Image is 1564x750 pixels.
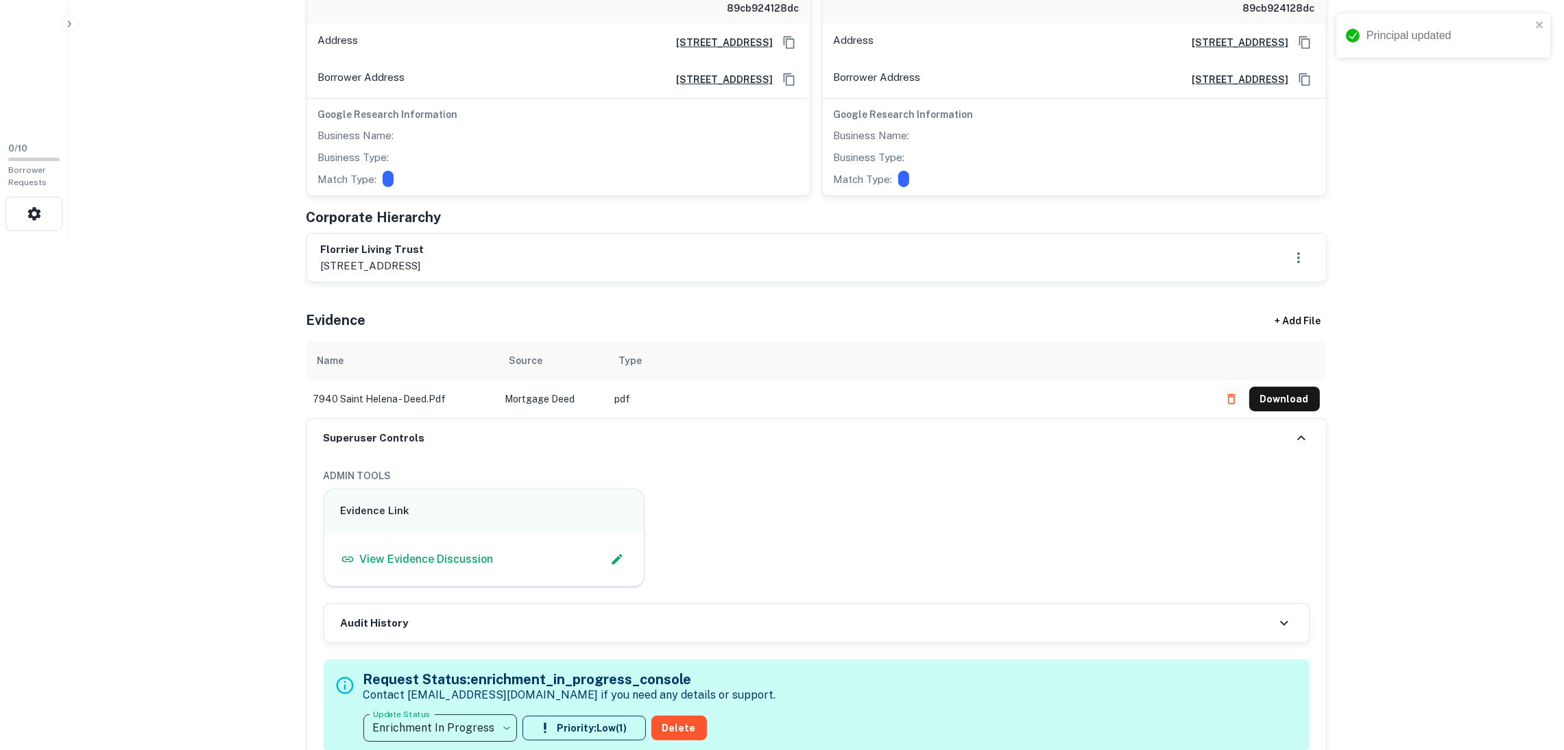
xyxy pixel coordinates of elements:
[324,468,1310,483] h6: ADMIN TOOLS
[306,341,1327,418] div: scrollable content
[306,310,366,330] h5: Evidence
[306,341,498,380] th: Name
[1219,388,1244,410] button: Delete file
[317,352,344,369] div: Name
[321,258,424,274] p: [STREET_ADDRESS]
[318,171,377,188] p: Match Type:
[306,380,498,418] td: 7940 saint helena - deed.pdf
[1249,387,1320,411] button: Download
[498,380,608,418] td: Mortgage Deed
[1295,69,1315,90] button: Copy Address
[834,107,1315,122] h6: Google Research Information
[306,207,442,228] h5: Corporate Hierarchy
[318,107,799,122] h6: Google Research Information
[779,32,799,53] button: Copy Address
[363,709,517,747] div: Enrichment In Progress
[1295,32,1315,53] button: Copy Address
[8,143,27,154] span: 0 / 10
[1181,35,1289,50] a: [STREET_ADDRESS]
[834,69,921,90] p: Borrower Address
[1367,27,1531,44] div: Principal updated
[318,32,359,53] p: Address
[324,431,425,446] h6: Superuser Controls
[373,708,430,720] label: Update Status
[321,242,424,258] h6: florrier living trust
[1181,72,1289,87] a: [STREET_ADDRESS]
[318,69,405,90] p: Borrower Address
[341,551,494,568] a: View Evidence Discussion
[1535,19,1545,32] button: close
[834,149,905,166] p: Business Type:
[498,341,608,380] th: Source
[363,669,776,690] h5: Request Status: enrichment_in_progress_console
[834,171,893,188] p: Match Type:
[522,716,646,740] button: Priority:Low(1)
[666,35,773,50] a: [STREET_ADDRESS]
[666,72,773,87] a: [STREET_ADDRESS]
[341,503,628,519] h6: Evidence Link
[608,341,1212,380] th: Type
[363,687,776,703] p: Contact [EMAIL_ADDRESS][DOMAIN_NAME] if you need any details or support.
[318,149,389,166] p: Business Type:
[360,551,494,568] p: View Evidence Discussion
[651,716,707,740] button: Delete
[341,616,409,631] h6: Audit History
[834,128,910,144] p: Business Name:
[608,380,1212,418] td: pdf
[619,352,642,369] div: Type
[779,69,799,90] button: Copy Address
[607,549,627,570] button: Edit Slack Link
[1495,640,1564,706] iframe: Chat Widget
[509,352,543,369] div: Source
[1250,309,1346,333] div: + Add File
[8,165,47,187] span: Borrower Requests
[318,128,394,144] p: Business Name:
[834,32,874,53] p: Address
